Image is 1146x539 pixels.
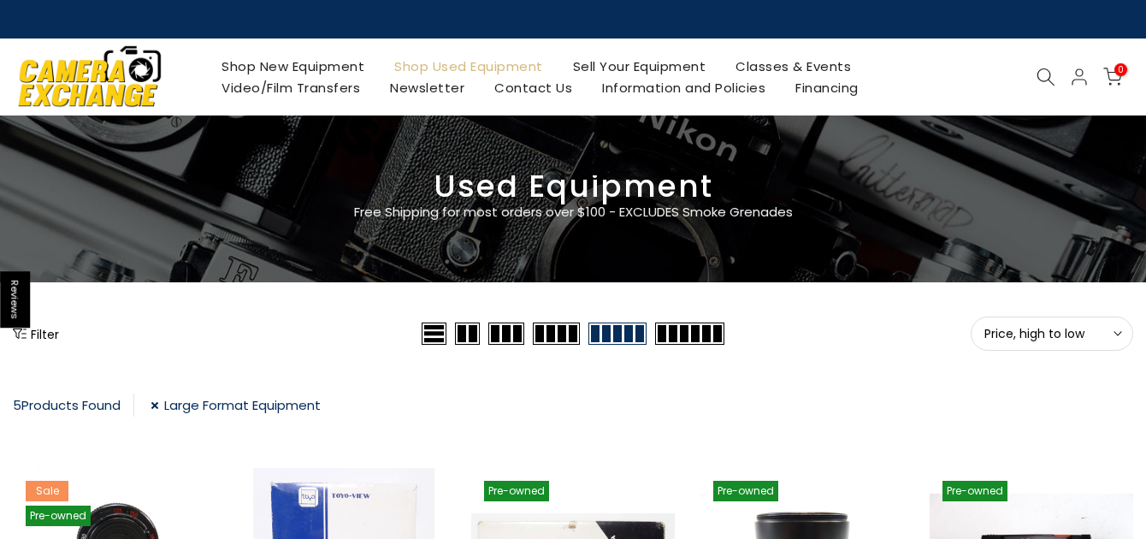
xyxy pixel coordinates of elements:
a: Shop Used Equipment [380,56,558,77]
a: Financing [781,77,874,98]
a: Sell Your Equipment [558,56,721,77]
span: 0 [1114,63,1127,76]
div: Products Found [13,394,134,417]
a: 0 [1103,68,1122,86]
p: Free Shipping for most orders over $100 - EXCLUDES Smoke Grenades [252,202,894,222]
span: Price, high to low [984,326,1119,341]
a: Classes & Events [721,56,866,77]
span: 5 [13,396,21,414]
a: Newsletter [375,77,480,98]
a: Large Format Equipment [151,394,321,417]
a: Contact Us [480,77,588,98]
a: Video/Film Transfers [207,77,375,98]
h3: Used Equipment [13,175,1133,198]
button: Show filters [13,325,59,342]
a: Shop New Equipment [207,56,380,77]
button: Price, high to low [971,317,1133,351]
a: Information and Policies [588,77,781,98]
